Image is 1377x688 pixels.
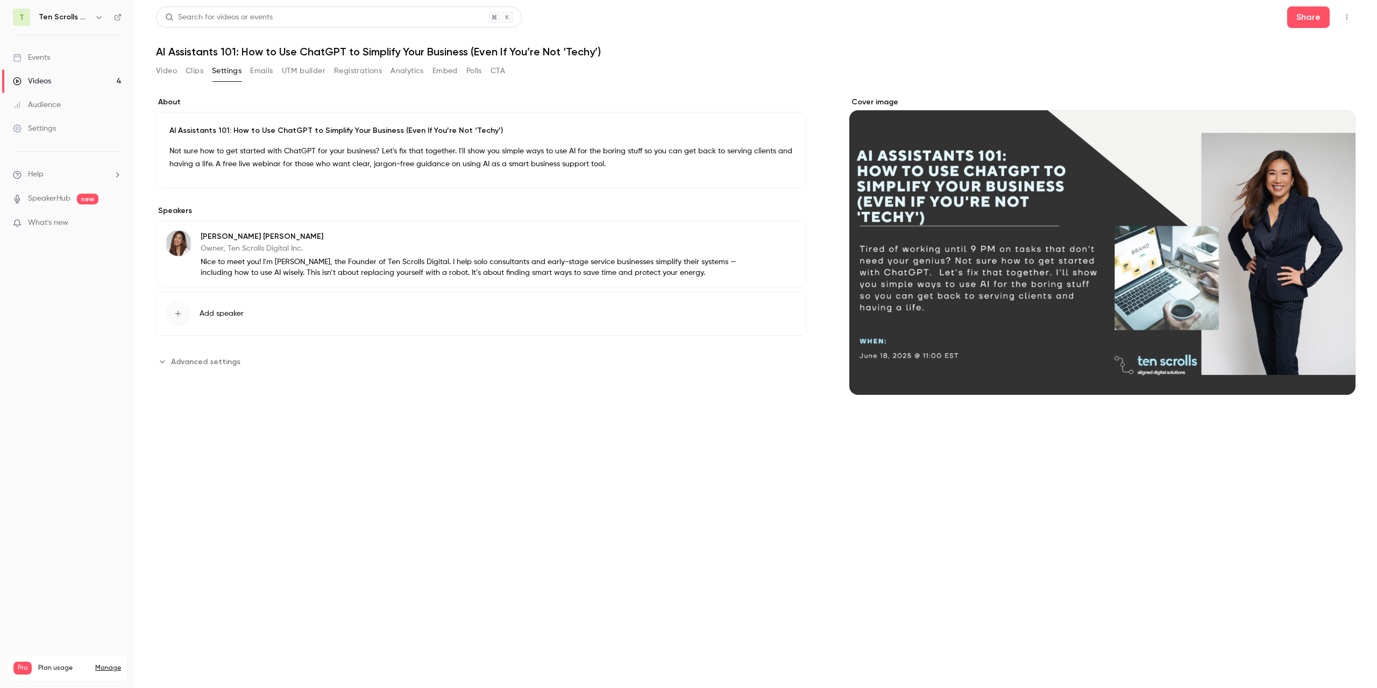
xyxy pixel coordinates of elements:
[28,193,70,204] a: SpeakerHub
[13,662,32,675] span: Pro
[77,194,98,204] span: new
[466,62,482,80] button: Polls
[171,356,240,367] span: Advanced settings
[201,257,736,278] p: Nice to meet you! I'm [PERSON_NAME], the Founder of Ten Scrolls Digital. I help solo consultants ...
[13,100,61,110] div: Audience
[41,63,96,70] div: Domain Overview
[849,97,1355,395] section: Cover image
[13,123,56,134] div: Settings
[119,63,181,70] div: Keywords by Traffic
[169,125,793,136] p: AI Assistants 101: How to Use ChatGPT to Simplify Your Business (Even If You’re Not ‘Techy’)
[432,62,458,80] button: Embed
[282,62,325,80] button: UTM builder
[156,292,806,336] button: Add speaker
[19,12,24,23] span: T
[186,62,203,80] button: Clips
[17,17,26,26] img: logo_orange.svg
[166,230,191,256] img: Geraldine Gerardo
[156,353,247,370] button: Advanced settings
[156,205,806,216] label: Speakers
[156,97,806,108] label: About
[109,218,122,228] iframe: Noticeable Trigger
[13,76,51,87] div: Videos
[201,243,736,254] p: Owner, Ten Scrolls Digital Inc.
[169,145,793,171] p: Not sure how to get started with ChatGPT for your business? Let's fix that together. I'll show yo...
[165,12,273,23] div: Search for videos or events
[107,62,116,71] img: tab_keywords_by_traffic_grey.svg
[156,353,806,370] section: Advanced settings
[212,62,242,80] button: Settings
[156,45,1355,58] h1: AI Assistants 101: How to Use ChatGPT to Simplify Your Business (Even If You’re Not ‘Techy’)
[95,664,121,672] a: Manage
[13,169,122,180] li: help-dropdown-opener
[17,28,26,37] img: website_grey.svg
[156,62,177,80] button: Video
[391,62,424,80] button: Analytics
[28,217,68,229] span: What's new
[39,12,90,23] h6: Ten Scrolls Digital Inc.
[491,62,505,80] button: CTA
[334,62,382,80] button: Registrations
[13,52,50,63] div: Events
[29,62,38,71] img: tab_domain_overview_orange.svg
[201,231,736,242] p: [PERSON_NAME] [PERSON_NAME]
[28,28,118,37] div: Domain: [DOMAIN_NAME]
[38,664,89,672] span: Plan usage
[28,169,44,180] span: Help
[849,97,1355,108] label: Cover image
[250,62,273,80] button: Emails
[200,308,244,319] span: Add speaker
[1338,9,1355,26] button: Top Bar Actions
[156,221,806,287] div: Geraldine Gerardo[PERSON_NAME] [PERSON_NAME]Owner, Ten Scrolls Digital Inc.Nice to meet you! I'm ...
[30,17,53,26] div: v 4.0.25
[1287,6,1330,28] button: Share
